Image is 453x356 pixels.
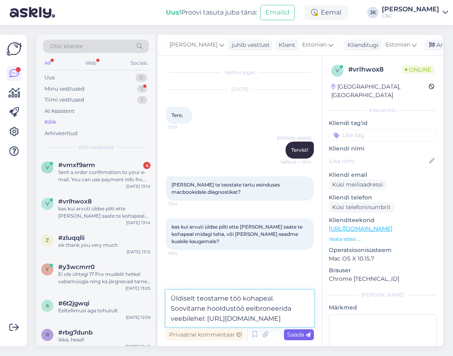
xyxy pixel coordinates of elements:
[382,6,439,13] div: [PERSON_NAME]
[329,246,437,254] p: Operatsioonisüsteem
[46,237,49,243] span: z
[385,40,410,49] span: Estonian
[44,74,55,82] div: Uus
[44,85,85,93] div: Minu vestlused
[336,68,339,74] span: v
[44,129,78,138] div: Arhiveeritud
[402,65,434,74] span: Online
[6,41,22,57] img: Askly Logo
[329,254,437,263] p: Mac OS X 10.15.7
[166,290,314,327] textarea: Üldiselt teostame töö kohapeal. Soovitame hooldustöö eelbroneerida veebilehel: [URL][DOMAIN_NAME]
[143,162,150,169] div: 4
[329,107,437,114] div: Kliendi info
[168,124,199,130] span: 13:13
[331,83,429,100] div: [GEOGRAPHIC_DATA], [GEOGRAPHIC_DATA]
[78,144,114,151] span: Kõik vestlused
[125,343,150,350] div: [DATE] 12:45
[329,119,437,127] p: Kliendi tag'id
[129,58,149,68] div: Socials
[291,147,308,153] span: Tervist!
[46,201,49,207] span: v
[168,250,199,256] span: 13:14
[329,129,437,141] input: Lisa tag
[329,157,428,165] input: Lisa nimi
[329,266,437,275] p: Brauser
[127,249,150,255] div: [DATE] 13:12
[137,96,147,104] div: 1
[166,69,314,76] div: Vestlus algas
[329,144,437,153] p: Kliendi nimi
[58,198,92,205] span: #vrlhwox8
[329,171,437,179] p: Kliendi email
[166,8,257,17] div: Proovi tasuta juba täna:
[166,86,314,93] div: [DATE]
[281,159,311,165] span: Nähtud ✓ 13:14
[58,169,150,183] div: Sent a order confirmation to your e-mail. You can use payment info from that .pdf to send the amm...
[58,271,150,285] div: Ei ole ühtegi 17 Pro mudelit hetkel vabamüügis ning ka järgnevad tarned lähevad ainult eeltellitu...
[58,205,150,220] div: kas kui arvuti üldse pilti ette [PERSON_NAME] saate te kohapeal midagi teha, või [PERSON_NAME] se...
[58,329,93,336] span: #rbg7dunb
[229,41,270,49] div: juhib vestlust
[166,8,181,16] b: Uus!
[46,266,49,272] span: y
[329,275,437,283] p: Chrome [TECHNICAL_ID]
[344,41,379,49] div: Klienditugi
[58,242,150,249] div: ok thank you very much
[275,41,295,49] div: Klient
[171,182,281,195] span: [PERSON_NAME] te teostate tartu esinduses macbookidele diagnostikat?
[277,135,311,141] span: [PERSON_NAME]
[166,329,245,340] div: Privaatne kommentaar
[329,193,437,202] p: Kliendi telefon
[329,179,386,190] div: Küsi meiliaadressi
[44,96,84,104] div: Tiimi vestlused
[58,263,95,271] span: #y3wcmrr0
[126,220,150,226] div: [DATE] 13:14
[382,6,448,19] a: [PERSON_NAME]C&C
[329,303,437,312] p: Märkmed
[126,314,150,320] div: [DATE] 12:59
[44,118,56,126] div: Kõik
[171,112,183,118] span: Tere,
[46,164,49,170] span: v
[126,183,150,189] div: [DATE] 13:14
[135,74,147,82] div: 0
[137,85,147,93] div: 1
[302,40,327,49] span: Estonian
[43,58,52,68] div: All
[329,216,437,225] p: Klienditeekond
[329,225,392,232] a: [URL][DOMAIN_NAME]
[260,5,295,20] button: Emailid
[84,58,98,68] div: Web
[46,303,49,309] span: 6
[58,300,89,307] span: #6t2jgwqi
[46,332,49,338] span: r
[329,235,437,243] p: Vaata edasi ...
[58,336,150,343] div: Ikka, head!
[44,107,74,115] div: AI Assistent
[305,5,348,20] div: Eemal
[382,13,439,19] div: C&C
[171,224,304,244] span: kas kui arvuti üldse pilti ette [PERSON_NAME] saate te kohapeal midagi teha, või [PERSON_NAME] se...
[125,285,150,291] div: [DATE] 13:05
[329,202,394,213] div: Küsi telefoninumbrit
[287,331,311,338] span: Saada
[58,234,85,242] span: #zluqqlii
[329,291,437,299] div: [PERSON_NAME]
[367,7,379,18] div: JK
[58,307,150,314] div: Eeltellimusi aga tohutult.
[168,201,199,207] span: 13:14
[50,42,83,51] span: Otsi kliente
[58,161,95,169] span: #vmxf9arm
[169,40,218,49] span: [PERSON_NAME]
[348,65,402,74] div: # vrlhwox8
